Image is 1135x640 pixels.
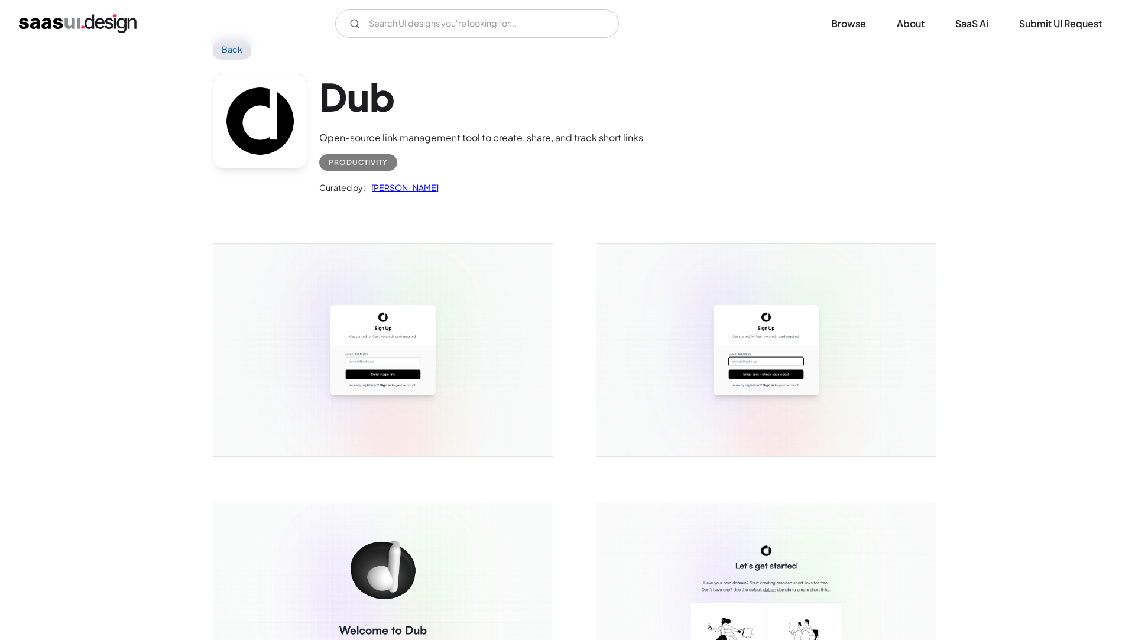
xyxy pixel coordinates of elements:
[329,155,388,170] div: Productivity
[1005,11,1116,37] a: Submit UI Request
[883,11,939,37] a: About
[596,244,936,456] img: 6400859227271391e1fce840_Dub%20Signup%20Email%20Sent%20Screen.png
[213,244,553,456] a: open lightbox
[365,180,439,194] a: [PERSON_NAME]
[213,244,553,456] img: 6400858cc6b9b6ecd6bb2afc_Dub%20Signup%20Screen.png
[213,38,251,60] a: Back
[335,9,619,38] input: Search UI designs you're looking for...
[19,14,137,33] a: home
[319,131,643,145] div: Open-source link management tool to create, share, and track short links
[319,74,643,119] h1: Dub
[596,244,936,456] a: open lightbox
[335,9,619,38] form: Email Form
[817,11,880,37] a: Browse
[319,180,365,194] div: Curated by:
[941,11,1003,37] a: SaaS Ai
